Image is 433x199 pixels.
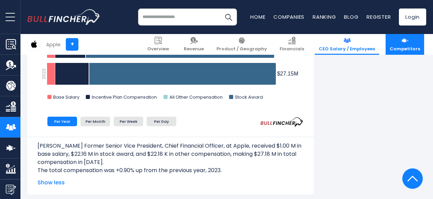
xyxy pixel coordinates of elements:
[390,46,420,52] span: Competitors
[114,117,143,126] li: Per Week
[38,179,303,187] span: Show less
[273,13,304,20] a: Companies
[46,40,61,48] div: Apple
[386,34,424,55] a: Competitors
[53,94,80,100] text: Base Salary
[147,46,169,52] span: Overview
[344,13,358,20] a: Blog
[399,9,426,26] a: Login
[180,34,208,55] a: Revenue
[27,9,101,25] a: Go to homepage
[38,166,303,175] p: The total compensation was +0.90% up from the previous year, 2023.
[143,34,173,55] a: Overview
[315,34,379,55] a: CEO Salary / Employees
[66,38,78,51] a: +
[41,68,47,79] text: 2022
[280,46,304,52] span: Financials
[250,13,265,20] a: Home
[235,94,263,100] text: Stock Award
[277,71,298,77] tspan: $27.15M
[313,13,336,20] a: Ranking
[220,9,237,26] button: Search
[169,94,223,100] text: All Other Compensation
[319,46,375,52] span: CEO Salary / Employees
[27,9,101,25] img: bullfincher logo
[47,117,77,126] li: Per Year
[80,117,110,126] li: Per Month
[147,117,176,126] li: Per Day
[28,38,41,51] img: AAPL logo
[216,46,267,52] span: Product / Geography
[212,34,271,55] a: Product / Geography
[275,34,308,55] a: Financials
[38,142,303,166] p: [PERSON_NAME] Former Senior Vice President, Chief Financial Officer, at Apple, received $1.00 M i...
[184,46,204,52] span: Revenue
[92,94,157,100] text: Incentive Plan Compensation
[367,13,391,20] a: Register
